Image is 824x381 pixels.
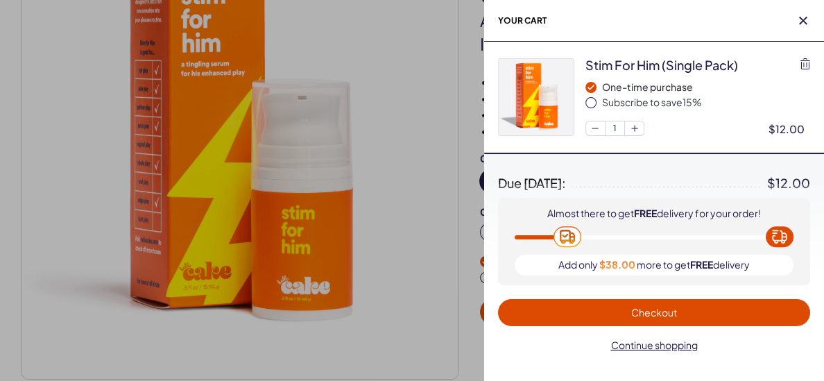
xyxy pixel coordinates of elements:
[498,332,810,359] button: Continue shopping
[602,96,810,110] div: Subscribe to save 15 %
[769,121,810,136] div: $12.00
[606,121,625,135] span: 1
[602,81,810,94] div: One-time purchase
[767,176,810,190] div: $12.00
[599,259,635,271] span: $38.00
[499,59,574,135] img: LubesandmoreArtboard28.jpg
[634,207,657,219] span: FREE
[547,208,761,220] div: Almost there to get delivery for your order!
[631,306,677,319] span: Checkout
[498,299,810,326] button: Checkout
[585,56,738,74] div: stim for him (single pack)
[498,176,566,190] span: Due [DATE]:
[690,258,713,271] span: FREE
[515,255,793,276] div: Add only more to get delivery
[611,339,698,351] span: Continue shopping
